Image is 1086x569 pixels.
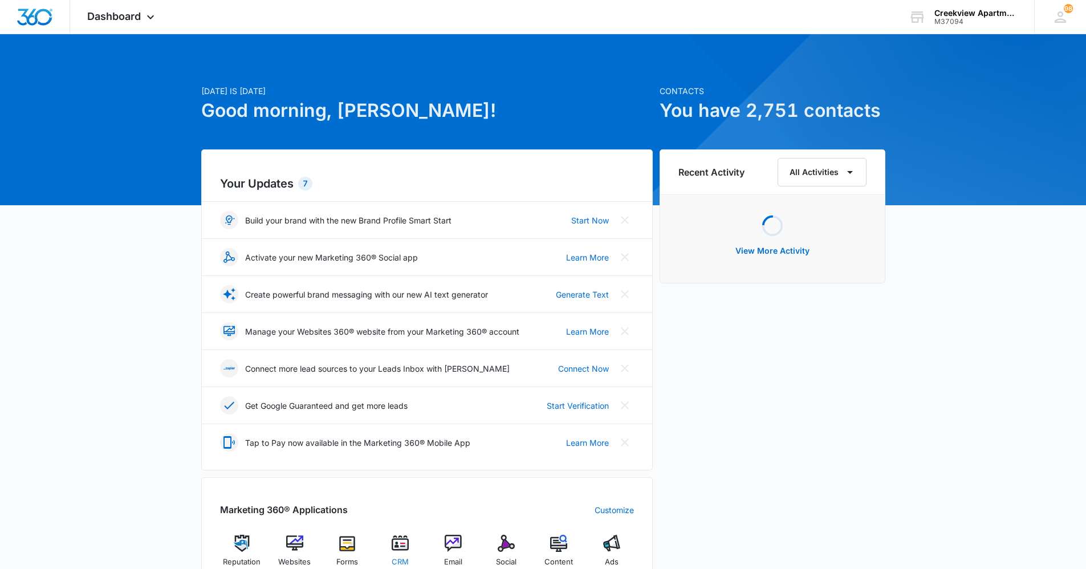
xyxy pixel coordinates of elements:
span: Dashboard [87,10,141,22]
button: Close [616,359,634,377]
a: Learn More [566,437,609,449]
a: Learn More [566,251,609,263]
p: Create powerful brand messaging with our new AI text generator [245,288,488,300]
span: Reputation [223,556,261,568]
h6: Recent Activity [678,165,745,179]
a: Customize [595,504,634,516]
p: Get Google Guaranteed and get more leads [245,400,408,412]
p: Tap to Pay now available in the Marketing 360® Mobile App [245,437,470,449]
div: 7 [298,177,312,190]
h1: Good morning, [PERSON_NAME]! [201,97,653,124]
p: Manage your Websites 360® website from your Marketing 360® account [245,326,519,338]
div: account id [934,18,1018,26]
a: Start Now [571,214,609,226]
button: Close [616,396,634,414]
p: Contacts [660,85,885,97]
button: Close [616,285,634,303]
span: Ads [605,556,619,568]
a: Generate Text [556,288,609,300]
a: Learn More [566,326,609,338]
button: Close [616,211,634,229]
span: Websites [278,556,311,568]
button: Close [616,433,634,452]
p: Connect more lead sources to your Leads Inbox with [PERSON_NAME] [245,363,510,375]
button: Close [616,248,634,266]
span: 98 [1064,4,1073,13]
button: View More Activity [724,237,821,265]
a: Connect Now [558,363,609,375]
button: Close [616,322,634,340]
span: Content [544,556,573,568]
a: Start Verification [547,400,609,412]
p: [DATE] is [DATE] [201,85,653,97]
p: Activate your new Marketing 360® Social app [245,251,418,263]
h2: Your Updates [220,175,634,192]
span: Social [496,556,516,568]
div: account name [934,9,1018,18]
h1: You have 2,751 contacts [660,97,885,124]
span: CRM [392,556,409,568]
div: notifications count [1064,4,1073,13]
p: Build your brand with the new Brand Profile Smart Start [245,214,452,226]
h2: Marketing 360® Applications [220,503,348,517]
button: All Activities [778,158,867,186]
span: Email [444,556,462,568]
span: Forms [336,556,358,568]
